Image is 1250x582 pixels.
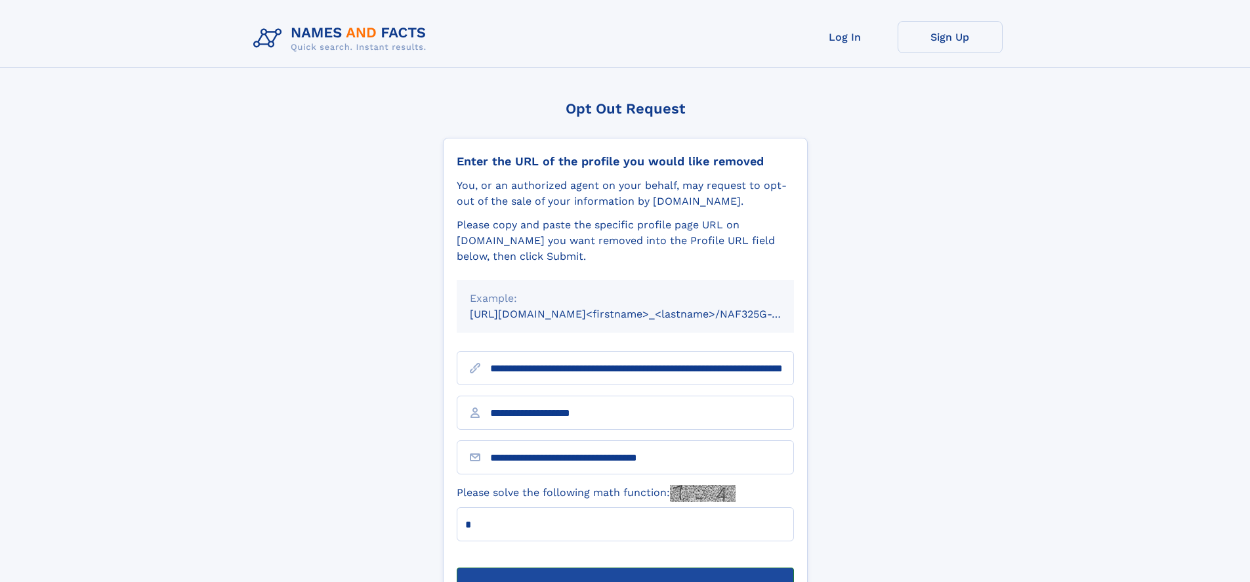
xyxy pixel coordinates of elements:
[793,21,898,53] a: Log In
[898,21,1003,53] a: Sign Up
[248,21,437,56] img: Logo Names and Facts
[457,217,794,264] div: Please copy and paste the specific profile page URL on [DOMAIN_NAME] you want removed into the Pr...
[457,485,736,502] label: Please solve the following math function:
[470,291,781,306] div: Example:
[470,308,819,320] small: [URL][DOMAIN_NAME]<firstname>_<lastname>/NAF325G-xxxxxxxx
[457,178,794,209] div: You, or an authorized agent on your behalf, may request to opt-out of the sale of your informatio...
[457,154,794,169] div: Enter the URL of the profile you would like removed
[443,100,808,117] div: Opt Out Request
